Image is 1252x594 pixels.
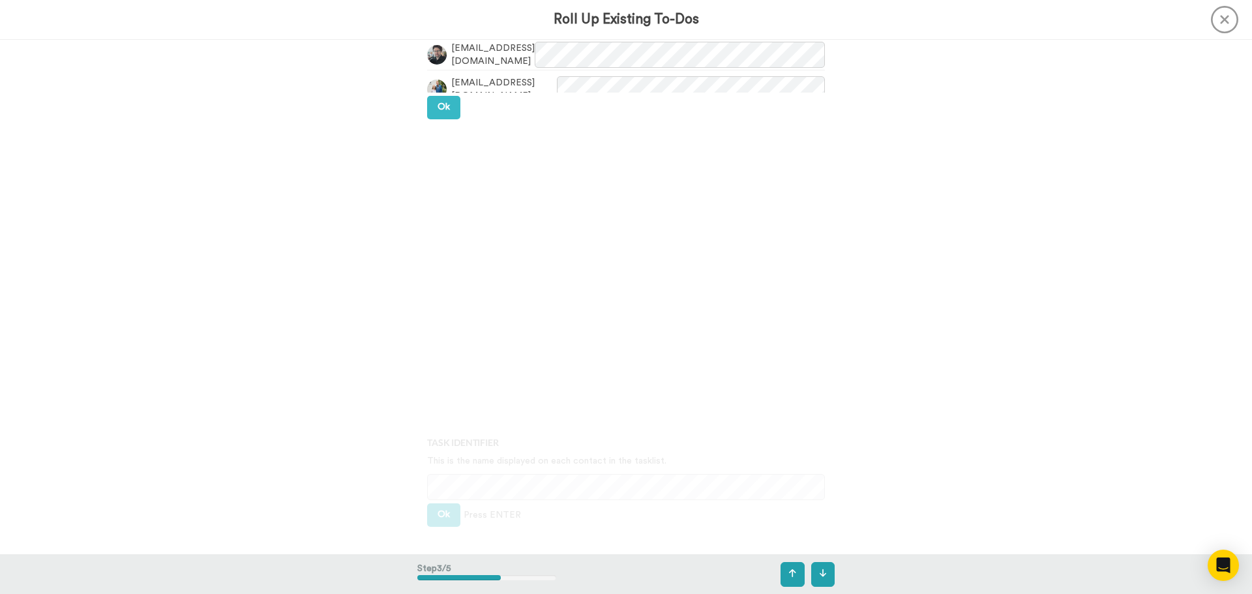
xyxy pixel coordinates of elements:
p: This is the name displayed on each contact in the tasklist. [427,454,825,468]
div: Open Intercom Messenger [1208,550,1239,581]
span: Ok [438,510,450,519]
div: Step 3 / 5 [417,556,556,593]
span: Press ENTER [464,509,521,522]
h3: Roll Up Existing To-Dos [554,12,699,27]
button: Ok [427,503,460,527]
h4: Task Identifier [427,438,825,447]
